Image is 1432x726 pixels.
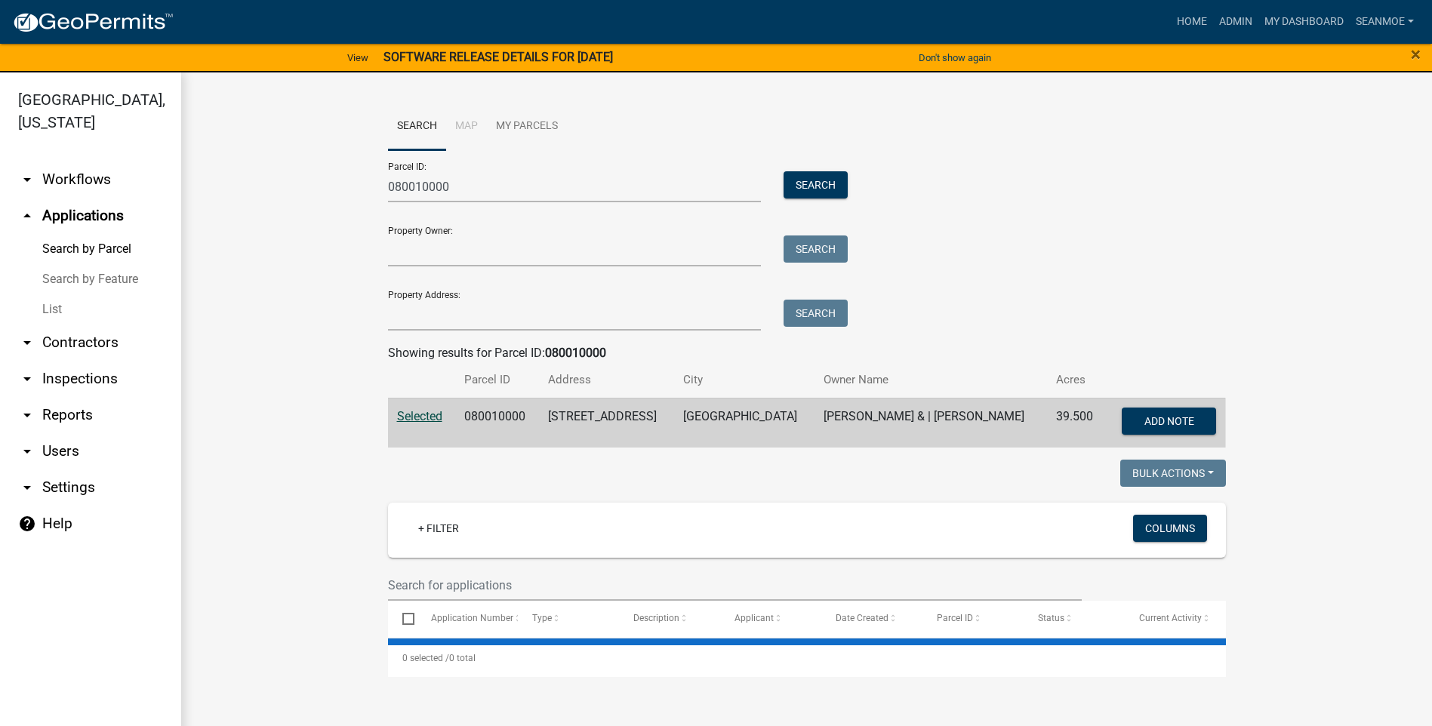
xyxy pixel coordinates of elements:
[18,406,36,424] i: arrow_drop_down
[922,601,1024,637] datatable-header-cell: Parcel ID
[455,398,540,448] td: 080010000
[821,601,922,637] datatable-header-cell: Date Created
[674,362,815,398] th: City
[937,613,973,623] span: Parcel ID
[1047,398,1106,448] td: 39.500
[18,478,36,497] i: arrow_drop_down
[532,613,552,623] span: Type
[388,570,1082,601] input: Search for applications
[784,235,848,263] button: Search
[815,398,1047,448] td: [PERSON_NAME] & | [PERSON_NAME]
[18,334,36,352] i: arrow_drop_down
[1133,515,1207,542] button: Columns
[18,207,36,225] i: arrow_drop_up
[1144,414,1194,426] span: Add Note
[402,653,449,663] span: 0 selected /
[1213,8,1258,36] a: Admin
[1038,613,1064,623] span: Status
[734,613,774,623] span: Applicant
[417,601,518,637] datatable-header-cell: Application Number
[913,45,997,70] button: Don't show again
[1125,601,1226,637] datatable-header-cell: Current Activity
[406,515,471,542] a: + Filter
[1411,44,1421,65] span: ×
[1171,8,1213,36] a: Home
[1139,613,1202,623] span: Current Activity
[1411,45,1421,63] button: Close
[1258,8,1350,36] a: My Dashboard
[836,613,888,623] span: Date Created
[18,515,36,533] i: help
[18,370,36,388] i: arrow_drop_down
[545,346,606,360] strong: 080010000
[633,613,679,623] span: Description
[341,45,374,70] a: View
[674,398,815,448] td: [GEOGRAPHIC_DATA]
[388,344,1226,362] div: Showing results for Parcel ID:
[388,103,446,151] a: Search
[1047,362,1106,398] th: Acres
[1350,8,1420,36] a: SeanMoe
[18,171,36,189] i: arrow_drop_down
[784,300,848,327] button: Search
[539,398,674,448] td: [STREET_ADDRESS]
[518,601,619,637] datatable-header-cell: Type
[388,639,1226,677] div: 0 total
[1120,460,1226,487] button: Bulk Actions
[18,442,36,460] i: arrow_drop_down
[1122,408,1216,435] button: Add Note
[619,601,720,637] datatable-header-cell: Description
[455,362,540,398] th: Parcel ID
[487,103,567,151] a: My Parcels
[431,613,513,623] span: Application Number
[1024,601,1125,637] datatable-header-cell: Status
[720,601,821,637] datatable-header-cell: Applicant
[784,171,848,198] button: Search
[815,362,1047,398] th: Owner Name
[383,50,613,64] strong: SOFTWARE RELEASE DETAILS FOR [DATE]
[539,362,674,398] th: Address
[388,601,417,637] datatable-header-cell: Select
[397,409,442,423] a: Selected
